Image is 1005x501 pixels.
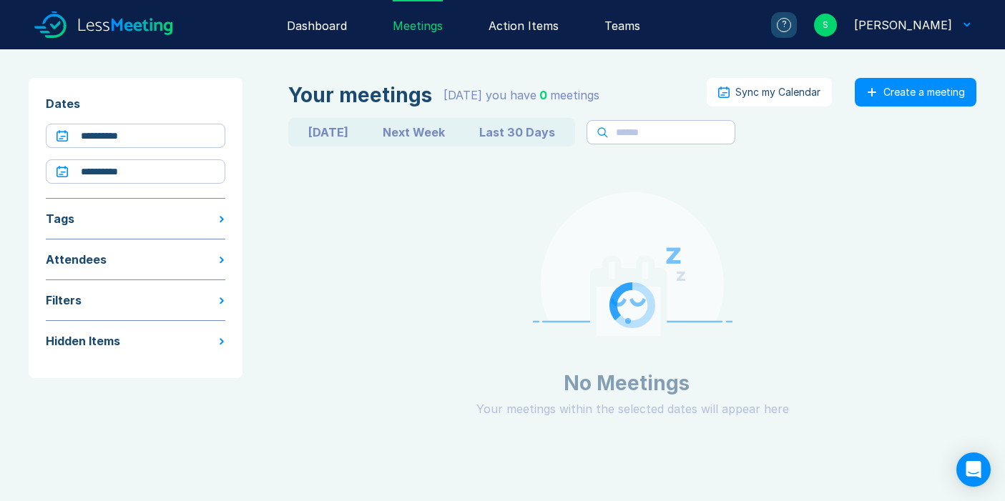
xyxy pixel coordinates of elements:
div: Filters [46,292,82,309]
span: 0 [539,88,547,102]
button: Last 30 Days [462,121,572,144]
div: Dates [46,95,225,112]
div: Hidden Items [46,332,120,349]
button: Sync my Calendar [707,78,832,106]
div: Your meetings [288,84,432,106]
div: Sync my Calendar [735,86,820,98]
div: Attendees [46,251,107,268]
div: Steve Casey [854,16,952,34]
button: [DATE] [291,121,366,144]
div: ? [777,18,791,32]
button: Next Week [366,121,462,144]
div: S [814,14,837,36]
a: ? [754,12,797,38]
div: Create a meeting [883,86,965,98]
div: Open Intercom Messenger [956,452,991,487]
div: Tags [46,210,74,227]
div: [DATE] you have meeting s [443,86,599,104]
button: Create a meeting [855,78,976,106]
